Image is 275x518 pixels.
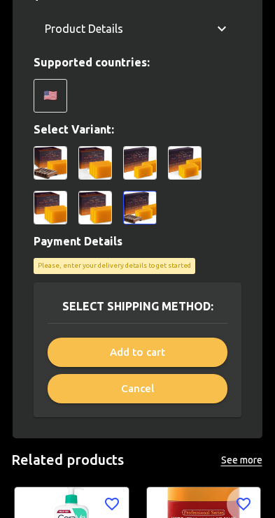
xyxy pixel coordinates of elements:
p: Select Variant: [34,121,241,138]
p: Please, enter your delivery details to get started [38,261,191,271]
div: 🇺🇸 [34,79,67,113]
img: 61FOMC1zCAL._SL1298_.jpg [168,146,202,180]
p: Payment Details [34,233,241,250]
img: 61L6TBwKbpL._SL1500_.jpg [34,146,67,180]
button: Cancel [48,374,227,403]
h6: SELECT SHIPPING METHOD: [62,296,213,316]
div: Product Details [34,12,241,45]
button: Add to cart [48,338,227,367]
img: 61yIGTl9L2L._SL1282_.jpg [123,146,157,180]
img: 51BfzAwJL5L._SL1205_.jpg [34,191,67,224]
button: See more [219,452,264,469]
img: 51iMh82b5UL._SL1205_.jpg [78,191,112,224]
p: Product Details [45,20,123,37]
img: 61qjMnDBR9L._SL1377_.jpg [123,191,157,224]
h5: Related products [11,451,124,470]
img: 61VuRE9J6SL._SL1205_.jpg [78,146,112,180]
p: Supported countries: [34,54,241,71]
